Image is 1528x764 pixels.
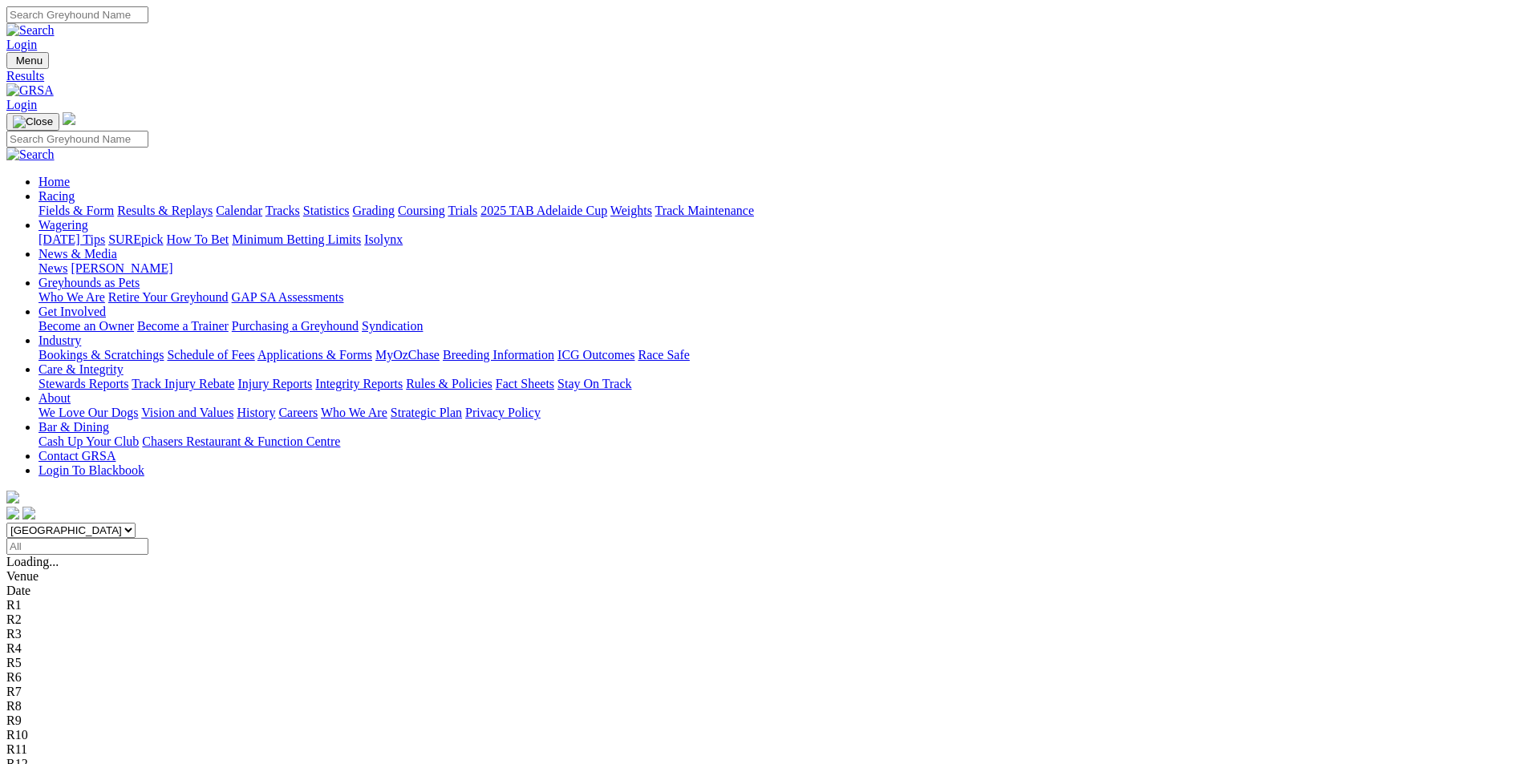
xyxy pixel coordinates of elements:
a: Results & Replays [117,204,213,217]
span: Loading... [6,555,59,568]
div: R9 [6,713,1522,728]
a: Retire Your Greyhound [108,290,229,304]
a: Stay On Track [557,377,631,390]
a: Grading [353,204,395,217]
div: R10 [6,728,1522,742]
a: Login [6,98,37,111]
img: logo-grsa-white.png [63,112,75,125]
a: Isolynx [364,232,403,246]
a: Cash Up Your Club [39,435,139,448]
img: logo-grsa-white.png [6,491,19,503]
div: Wagering [39,232,1522,247]
a: Statistics [303,204,350,217]
div: About [39,406,1522,420]
a: MyOzChase [375,348,440,362]
a: Login [6,38,37,51]
a: Purchasing a Greyhound [232,319,359,333]
img: twitter.svg [22,507,35,519]
a: Weights [610,204,652,217]
a: Fields & Form [39,204,114,217]
img: facebook.svg [6,507,19,519]
a: We Love Our Dogs [39,406,138,419]
a: Applications & Forms [257,348,372,362]
div: Care & Integrity [39,377,1522,391]
a: Vision and Values [141,406,233,419]
a: Integrity Reports [315,377,403,390]
div: R1 [6,598,1522,612]
a: Greyhounds as Pets [39,276,140,289]
img: Search [6,148,55,162]
div: News & Media [39,261,1522,276]
a: Industry [39,333,81,347]
a: Become an Owner [39,319,134,333]
a: Trials [448,204,477,217]
img: Close [13,115,53,128]
a: 2025 TAB Adelaide Cup [480,204,607,217]
a: [PERSON_NAME] [71,261,172,275]
a: Home [39,175,70,188]
div: Bar & Dining [39,435,1522,449]
span: Menu [16,55,43,67]
div: R8 [6,699,1522,713]
a: Bookings & Scratchings [39,348,164,362]
a: Calendar [216,204,262,217]
a: Tracks [265,204,300,217]
button: Toggle navigation [6,113,59,131]
a: Wagering [39,218,88,232]
button: Toggle navigation [6,52,49,69]
a: Rules & Policies [406,377,492,390]
a: Schedule of Fees [167,348,254,362]
input: Search [6,131,148,148]
a: Privacy Policy [465,406,541,419]
a: Race Safe [638,348,689,362]
div: Industry [39,348,1522,362]
div: R6 [6,670,1522,685]
div: Date [6,584,1522,598]
a: Contact GRSA [39,449,116,463]
div: Racing [39,204,1522,218]
a: Coursing [398,204,445,217]
a: Syndication [362,319,423,333]
div: Greyhounds as Pets [39,290,1522,305]
img: Search [6,23,55,38]
a: GAP SA Assessments [232,290,344,304]
a: Results [6,69,1522,83]
a: Racing [39,189,75,203]
a: Who We Are [39,290,105,304]
a: Track Injury Rebate [132,377,234,390]
a: Careers [278,406,318,419]
div: R7 [6,685,1522,699]
a: Fact Sheets [496,377,554,390]
a: History [237,406,275,419]
a: Get Involved [39,305,106,318]
a: [DATE] Tips [39,232,105,246]
div: R4 [6,641,1522,656]
a: Login To Blackbook [39,463,144,477]
div: Venue [6,569,1522,584]
a: About [39,391,71,405]
a: How To Bet [167,232,229,246]
a: Track Maintenance [655,204,754,217]
a: Who We Are [321,406,387,419]
div: R2 [6,612,1522,627]
a: Injury Reports [237,377,312,390]
div: R5 [6,656,1522,670]
input: Search [6,6,148,23]
a: SUREpick [108,232,163,246]
a: Minimum Betting Limits [232,232,361,246]
input: Select date [6,538,148,555]
a: ICG Outcomes [557,348,634,362]
div: R11 [6,742,1522,757]
div: Get Involved [39,319,1522,333]
a: Strategic Plan [391,406,462,419]
a: Care & Integrity [39,362,124,376]
a: Stewards Reports [39,377,128,390]
img: GRSA [6,83,54,98]
a: Become a Trainer [137,319,229,333]
a: Chasers Restaurant & Function Centre [142,435,340,448]
a: Bar & Dining [39,420,109,434]
div: R3 [6,627,1522,641]
a: Breeding Information [443,348,554,362]
a: News [39,261,67,275]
